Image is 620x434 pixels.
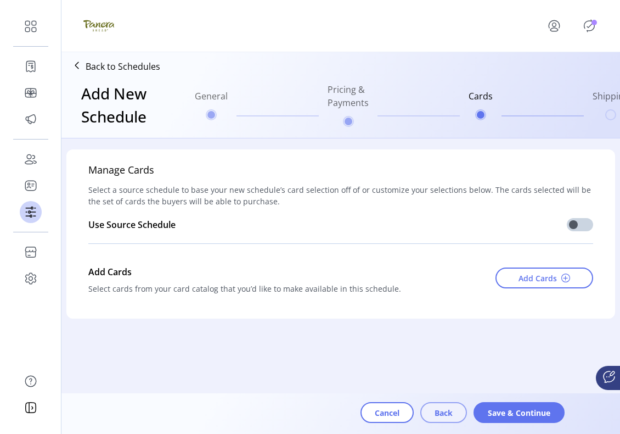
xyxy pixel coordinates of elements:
[88,219,176,231] span: Use Source Schedule
[532,13,580,39] button: menu
[81,82,146,128] h3: Add New Schedule
[88,184,593,207] span: Select a source schedule to base your new schedule’s card selection off of or customize your sele...
[88,283,449,294] div: Select cards from your card catalog that you’d like to make available in this schedule.
[360,402,414,423] button: Cancel
[580,17,598,35] button: Publisher Panel
[469,90,493,109] h6: Cards
[420,402,467,423] button: Back
[435,407,453,419] span: Back
[83,10,114,41] img: logo
[88,163,154,184] h5: Manage Cards
[474,402,565,423] button: Save & Continue
[488,407,550,419] span: Save & Continue
[495,268,593,288] button: Add Cards
[88,261,449,283] div: Add Cards
[375,407,399,419] span: Cancel
[86,60,160,73] p: Back to Schedules
[518,272,557,284] span: Add Cards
